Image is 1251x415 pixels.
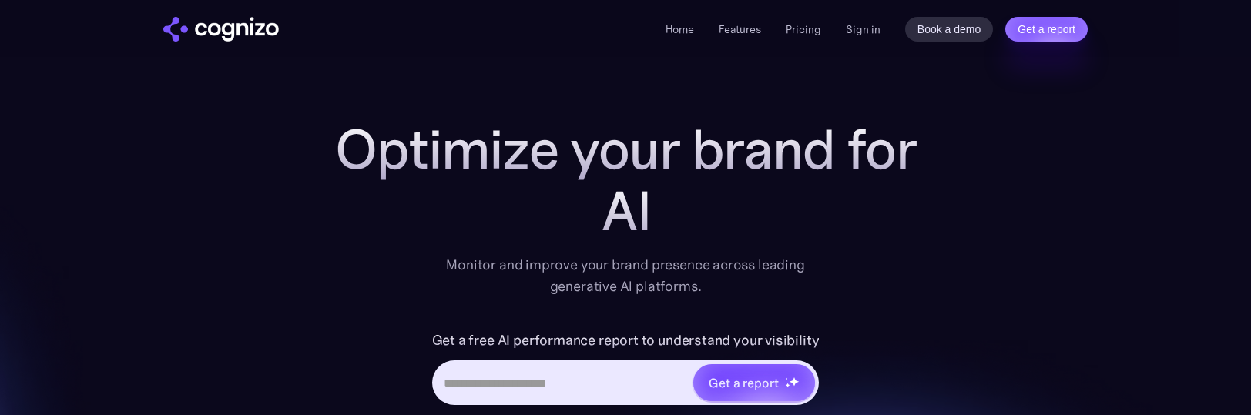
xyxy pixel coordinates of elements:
img: star [789,377,799,387]
div: Get a report [709,373,778,392]
img: star [785,377,787,380]
a: Features [719,22,761,36]
img: cognizo logo [163,17,279,42]
a: Book a demo [905,17,994,42]
h1: Optimize your brand for [317,119,934,180]
a: Get a report [1005,17,1088,42]
a: Get a reportstarstarstar [692,363,817,403]
a: Sign in [846,20,880,38]
form: Hero URL Input Form [432,328,820,413]
label: Get a free AI performance report to understand your visibility [432,328,820,353]
div: Monitor and improve your brand presence across leading generative AI platforms. [436,254,815,297]
a: home [163,17,279,42]
a: Home [666,22,694,36]
a: Pricing [786,22,821,36]
img: star [785,383,790,388]
div: AI [317,180,934,242]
